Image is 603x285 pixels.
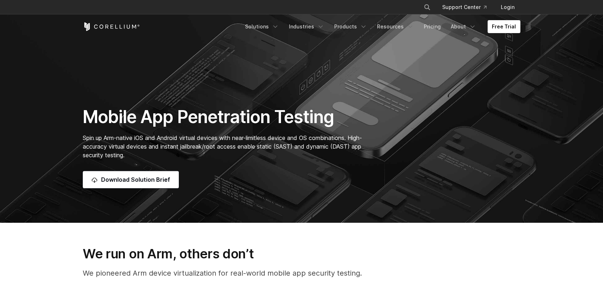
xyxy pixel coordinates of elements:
a: Download Solution Brief [83,171,179,188]
a: Solutions [241,20,283,33]
a: About [446,20,480,33]
a: Support Center [436,1,492,14]
h3: We run on Arm, others don’t [83,246,520,262]
span: Spin up Arm-native iOS and Android virtual devices with near-limitless device and OS combinations... [83,134,362,159]
a: Login [495,1,520,14]
div: Navigation Menu [241,20,520,33]
a: Resources [373,20,418,33]
a: Industries [285,20,328,33]
div: Navigation Menu [415,1,520,14]
p: We pioneered Arm device virtualization for real-world mobile app security testing. [83,268,520,279]
h1: Mobile App Penetration Testing [83,106,369,128]
a: Corellium Home [83,22,140,31]
span: Download Solution Brief [101,175,170,184]
button: Search [421,1,434,14]
a: Products [330,20,371,33]
a: Pricing [420,20,445,33]
a: Free Trial [488,20,520,33]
